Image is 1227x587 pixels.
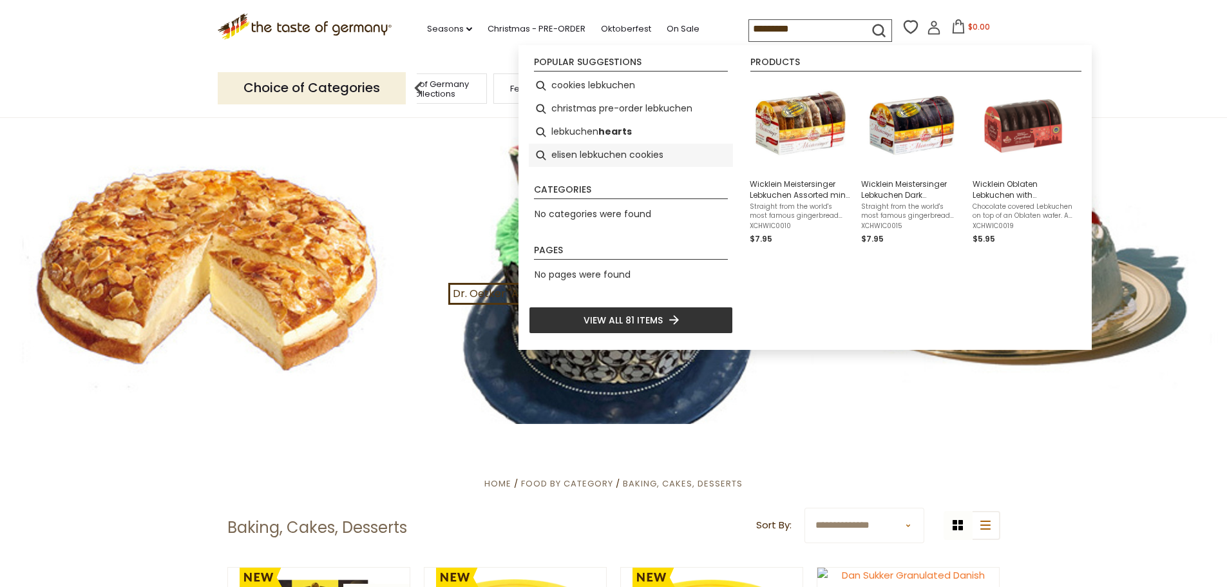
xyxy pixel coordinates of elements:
[529,120,733,144] li: lebkuchen hearts
[406,75,432,101] img: previous arrow
[427,22,472,36] a: Seasons
[745,74,856,251] li: Wicklein Meistersinger Lebkuchen Assorted min 20% Nuts 7oz
[750,202,851,220] span: Straight from the world's most famous gingerbread metropole, [GEOGRAPHIC_DATA], comes this delici...
[601,22,651,36] a: Oktoberfest
[856,74,967,251] li: Wicklein Meistersinger Lebkuchen Dark Chocolate 20% Nuts, 7 oz
[534,245,728,260] li: Pages
[756,517,792,534] label: Sort By:
[973,178,1074,200] span: Wicklein Oblaten Lebkuchen with Chocolate 14% Nuts, 7 oz
[861,178,962,200] span: Wicklein Meistersinger Lebkuchen Dark Chocolate 20% Nuts, 7 oz
[750,79,851,245] a: Wicklein Meistersinger Lebkuchen Assorted min 20% Nuts 7ozStraight from the world's most famous g...
[535,268,631,281] span: No pages were found
[973,79,1074,245] a: Wicklein Oblaten Lebkuchen Chocolate 14% NutsWicklein Oblaten Lebkuchen with Chocolate 14% Nuts, ...
[750,233,772,244] span: $7.95
[510,84,587,93] a: Featured Products
[529,74,733,97] li: cookies lebkuchen
[529,307,733,334] li: View all 81 items
[968,21,990,32] span: $0.00
[534,57,728,72] li: Popular suggestions
[861,222,962,231] span: XCHWIC0015
[518,45,1092,350] div: Instant Search Results
[521,477,613,490] a: Food By Category
[584,313,663,327] span: View all 81 items
[535,207,651,220] span: No categories were found
[218,72,406,104] p: Choice of Categories
[448,283,779,305] a: Dr. Oetker "Apfel-Puefferchen" Apple Popover Dessert Mix 152g
[484,477,511,490] a: Home
[667,22,699,36] a: On Sale
[380,79,483,99] a: Taste of Germany Collections
[861,79,962,245] a: Wicklein Meistersinger Lebkuchen Dark Chocolate 20% Nuts, 7 ozStraight from the world's most famo...
[488,22,585,36] a: Christmas - PRE-ORDER
[598,124,632,139] b: hearts
[623,477,743,490] a: Baking, Cakes, Desserts
[529,97,733,120] li: christmas pre-order lebkuchen
[529,144,733,167] li: elisen lebkuchen cookies
[976,79,1070,173] img: Wicklein Oblaten Lebkuchen Chocolate 14% Nuts
[967,74,1079,251] li: Wicklein Oblaten Lebkuchen with Chocolate 14% Nuts, 7 oz
[944,19,998,39] button: $0.00
[861,202,962,220] span: Straight from the world's most famous gingerbread metropole, [GEOGRAPHIC_DATA], comes this delici...
[973,222,1074,231] span: XCHWIC0019
[750,222,851,231] span: XCHWIC0010
[750,57,1081,72] li: Products
[750,178,851,200] span: Wicklein Meistersinger Lebkuchen Assorted min 20% Nuts 7oz
[861,233,884,244] span: $7.95
[227,518,407,537] h1: Baking, Cakes, Desserts
[973,233,995,244] span: $5.95
[973,202,1074,220] span: Chocolate covered Lebkuchen on top of an Oblaten wafer. A great gift for Lebkuchen lovers made by...
[534,185,728,199] li: Categories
